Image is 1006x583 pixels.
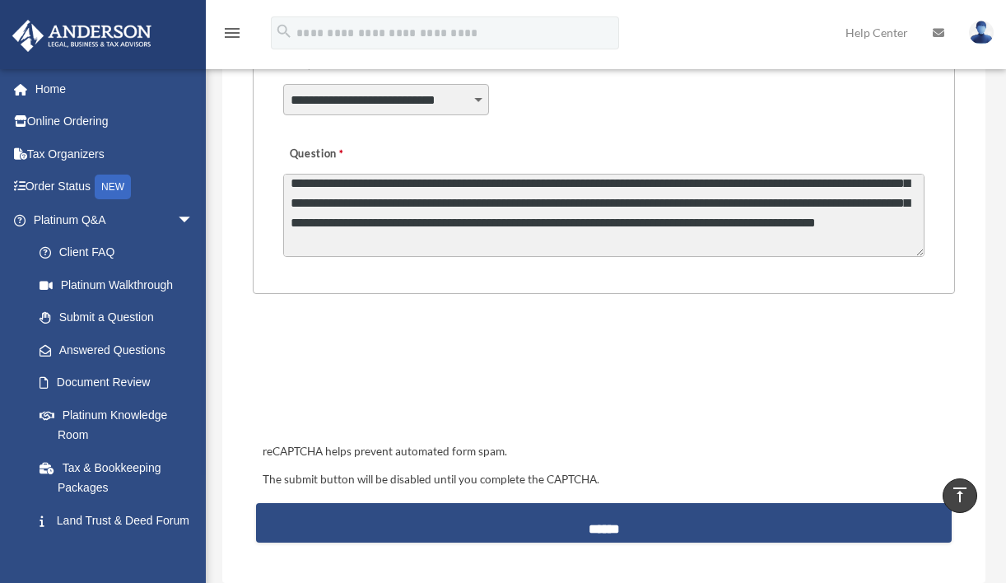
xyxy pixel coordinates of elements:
a: Land Trust & Deed Forum [23,504,218,537]
a: Submit a Question [23,301,210,334]
iframe: reCAPTCHA [258,345,508,409]
a: Order StatusNEW [12,170,218,204]
a: Online Ordering [12,105,218,138]
div: reCAPTCHA helps prevent automated form spam. [256,442,952,462]
a: menu [222,29,242,43]
div: NEW [95,175,131,199]
img: Anderson Advisors Platinum Portal [7,20,156,52]
a: Platinum Q&Aarrow_drop_down [12,203,218,236]
a: vertical_align_top [943,478,977,513]
span: arrow_drop_down [177,203,210,237]
a: Home [12,72,218,105]
a: Tax & Bookkeeping Packages [23,451,218,504]
a: Platinum Walkthrough [23,268,218,301]
i: search [275,22,293,40]
a: Platinum Knowledge Room [23,399,218,451]
i: menu [222,23,242,43]
div: The submit button will be disabled until you complete the CAPTCHA. [256,470,952,490]
i: vertical_align_top [950,485,970,505]
img: User Pic [969,21,994,44]
a: Client FAQ [23,236,218,269]
label: Question [283,143,411,166]
a: Answered Questions [23,333,218,366]
a: Document Review [23,366,218,399]
a: Tax Organizers [12,138,218,170]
